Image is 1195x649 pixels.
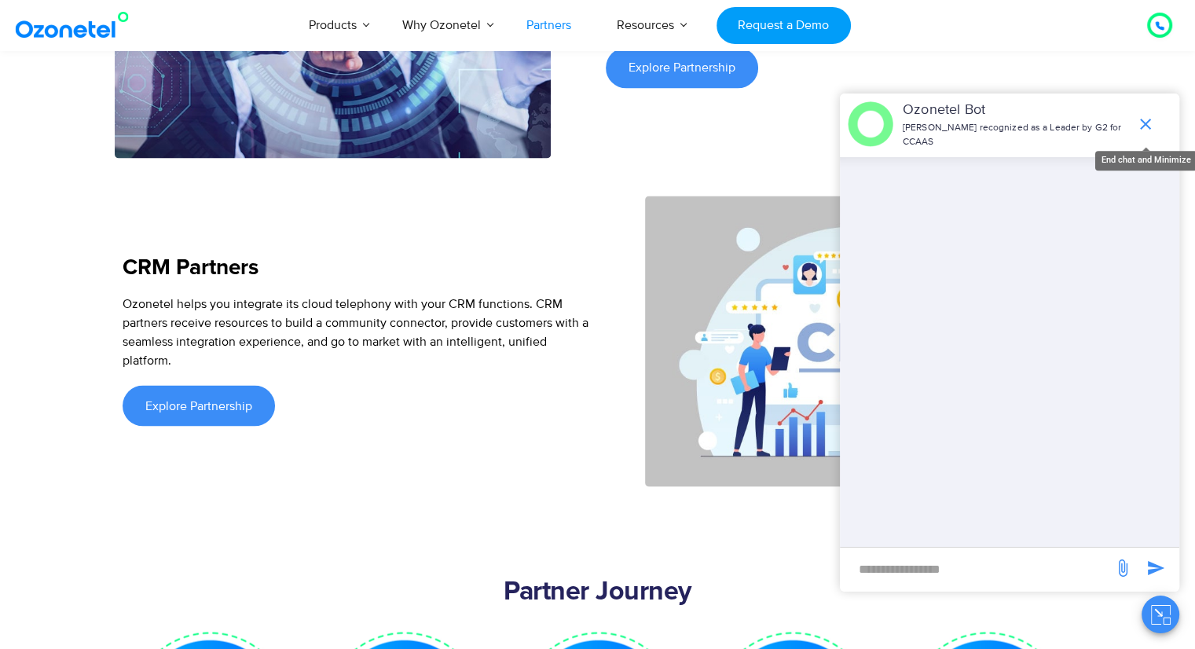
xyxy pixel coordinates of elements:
span: send message [1107,552,1138,584]
span: Explore Partnership [629,61,735,74]
div: new-msg-input [848,555,1105,584]
div: Ozonetel helps you integrate its cloud telephony with your CRM functions. CRM partners receive re... [123,294,590,369]
span: end chat or minimize [1130,108,1161,140]
h5: CRM Partners [123,256,590,278]
a: Request a Demo [717,7,851,44]
span: Explore Partnership [145,399,252,412]
p: Ozonetel Bot [903,100,1128,121]
a: Explore Partnership [606,47,758,88]
p: [PERSON_NAME] recognized as a Leader by G2 for CCAAS [903,121,1128,149]
img: header [848,101,893,147]
button: Close chat [1142,596,1179,633]
span: send message [1140,552,1171,584]
a: Explore Partnership [123,385,275,426]
h2: Partner Journey [123,576,1073,607]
